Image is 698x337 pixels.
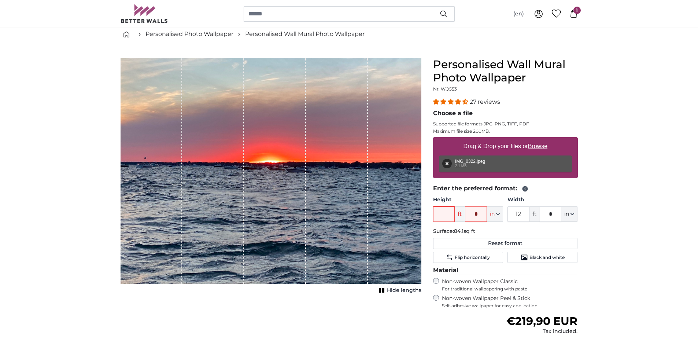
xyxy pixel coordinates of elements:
[487,206,503,222] button: in
[145,30,233,39] a: Personalised Photo Wallpaper
[433,109,578,118] legend: Choose a file
[490,210,495,218] span: in
[433,228,578,235] p: Surface:
[507,7,530,21] button: (en)
[529,254,565,260] span: Black and white
[433,196,503,204] label: Height
[433,252,503,263] button: Flip horizontally
[433,184,578,193] legend: Enter the preferred format:
[433,58,578,84] h1: Personalised Wall Mural Photo Wallpaper
[442,286,578,292] span: For traditional wallpapering with paste
[387,287,421,294] span: Hide lengths
[121,58,421,296] div: 1 of 1
[507,252,577,263] button: Black and white
[442,303,578,309] span: Self-adhesive wallpaper for easy application
[121,4,168,23] img: Betterwalls
[433,121,578,127] p: Supported file formats JPG, PNG, TIFF, PDF
[442,295,578,309] label: Non-woven Wallpaper Peel & Stick
[455,254,490,260] span: Flip horizontally
[528,143,547,149] u: Browse
[564,210,569,218] span: in
[454,228,475,234] span: 84.1sq ft
[433,86,457,92] span: Nr. WQ553
[506,328,577,335] div: Tax included.
[561,206,577,222] button: in
[433,98,470,105] span: 4.41 stars
[442,278,578,292] label: Non-woven Wallpaper Classic
[377,285,421,296] button: Hide lengths
[121,22,578,46] nav: breadcrumbs
[433,266,578,275] legend: Material
[506,314,577,328] span: €219,90 EUR
[573,7,581,14] span: 1
[455,206,465,222] span: ft
[245,30,365,39] a: Personalised Wall Mural Photo Wallpaper
[433,128,578,134] p: Maximum file size 200MB.
[460,139,550,154] label: Drag & Drop your files or
[507,196,577,204] label: Width
[433,238,578,249] button: Reset format
[529,206,540,222] span: ft
[470,98,500,105] span: 27 reviews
